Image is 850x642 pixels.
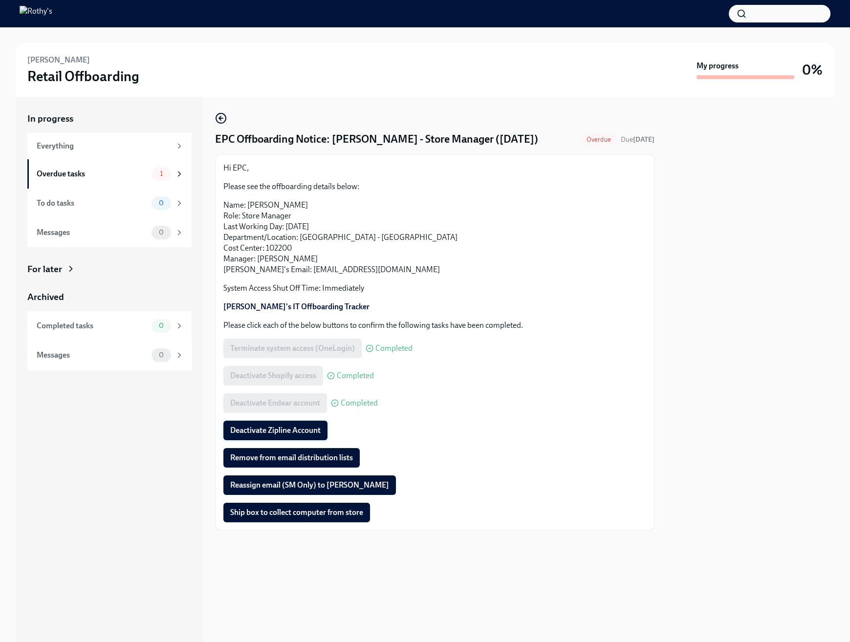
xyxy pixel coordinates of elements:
a: Overdue tasks1 [27,159,192,189]
span: Completed [337,372,374,380]
span: Deactivate Zipline Account [230,426,321,435]
p: System Access Shut Off Time: Immediately [223,283,646,294]
div: Messages [37,227,148,238]
a: For later [27,263,192,276]
div: Everything [37,141,171,151]
span: Reassign email (SM Only) to [PERSON_NAME] [230,480,389,490]
span: Remove from email distribution lists [230,453,353,463]
span: 0 [153,199,170,207]
div: Completed tasks [37,321,148,331]
a: Messages0 [27,218,192,247]
div: For later [27,263,62,276]
span: 0 [153,322,170,329]
span: Completed [375,344,413,352]
div: Messages [37,350,148,361]
p: Hi EPC, [223,163,646,173]
strong: [DATE] [633,135,654,144]
a: To do tasks0 [27,189,192,218]
p: Please click each of the below buttons to confirm the following tasks have been completed. [223,320,646,331]
span: Ship box to collect computer from store [230,508,363,517]
a: Archived [27,291,192,303]
span: Completed [341,399,378,407]
a: In progress [27,112,192,125]
div: Overdue tasks [37,169,148,179]
a: Messages0 [27,341,192,370]
button: Reassign email (SM Only) to [PERSON_NAME] [223,475,396,495]
button: Deactivate Zipline Account [223,421,327,440]
span: 1 [154,170,169,177]
h4: EPC Offboarding Notice: [PERSON_NAME] - Store Manager ([DATE]) [215,132,538,147]
img: Rothy's [20,6,52,21]
h3: Retail Offboarding [27,67,139,85]
strong: My progress [697,61,739,71]
span: Due [621,135,654,144]
span: September 25th, 2025 09:00 [621,135,654,144]
h6: [PERSON_NAME] [27,55,90,65]
a: [PERSON_NAME]'s IT Offboarding Tracker [223,302,370,311]
a: Everything [27,133,192,159]
button: Ship box to collect computer from store [223,503,370,522]
button: Remove from email distribution lists [223,448,360,468]
h3: 0% [802,61,823,79]
p: Please see the offboarding details below: [223,181,646,192]
span: 0 [153,351,170,359]
p: Name: [PERSON_NAME] Role: Store Manager Last Working Day: [DATE] Department/Location: [GEOGRAPHIC... [223,200,646,275]
span: Overdue [581,136,617,143]
div: To do tasks [37,198,148,209]
a: Completed tasks0 [27,311,192,341]
span: 0 [153,229,170,236]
